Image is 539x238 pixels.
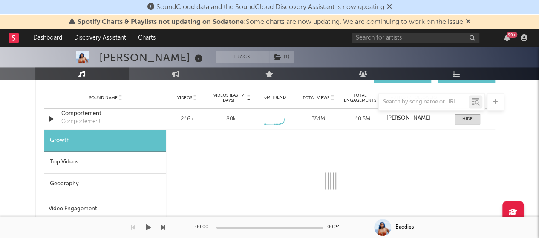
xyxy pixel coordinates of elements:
[379,99,469,106] input: Search by song name or URL
[504,34,510,41] button: 99+
[78,19,463,26] span: : Some charts are now updating. We are continuing to work on the issue
[68,29,132,46] a: Discovery Assistant
[132,29,161,46] a: Charts
[99,51,205,65] div: [PERSON_NAME]
[226,115,236,123] div: 80k
[216,51,269,63] button: Track
[167,115,207,123] div: 246k
[507,32,517,38] div: 99 +
[343,93,377,103] span: Total Engagements
[195,222,212,232] div: 00:00
[211,93,245,103] span: Videos (last 7 days)
[61,109,150,118] a: Comportement
[269,51,294,63] span: ( 1 )
[269,51,294,63] button: (1)
[49,204,161,214] div: Video Engagement
[386,115,446,121] a: [PERSON_NAME]
[327,222,344,232] div: 00:24
[78,19,244,26] span: Spotify Charts & Playlists not updating on Sodatone
[156,4,384,11] span: SoundCloud data and the SoundCloud Discovery Assistant is now updating
[44,173,166,195] div: Geography
[343,115,382,123] div: 40.5M
[352,33,479,43] input: Search for artists
[299,115,338,123] div: 351M
[61,118,101,126] div: Comportement
[395,224,414,231] div: Baddies
[386,115,430,121] strong: [PERSON_NAME]
[466,19,471,26] span: Dismiss
[387,4,392,11] span: Dismiss
[27,29,68,46] a: Dashboard
[44,130,166,152] div: Growth
[44,152,166,173] div: Top Videos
